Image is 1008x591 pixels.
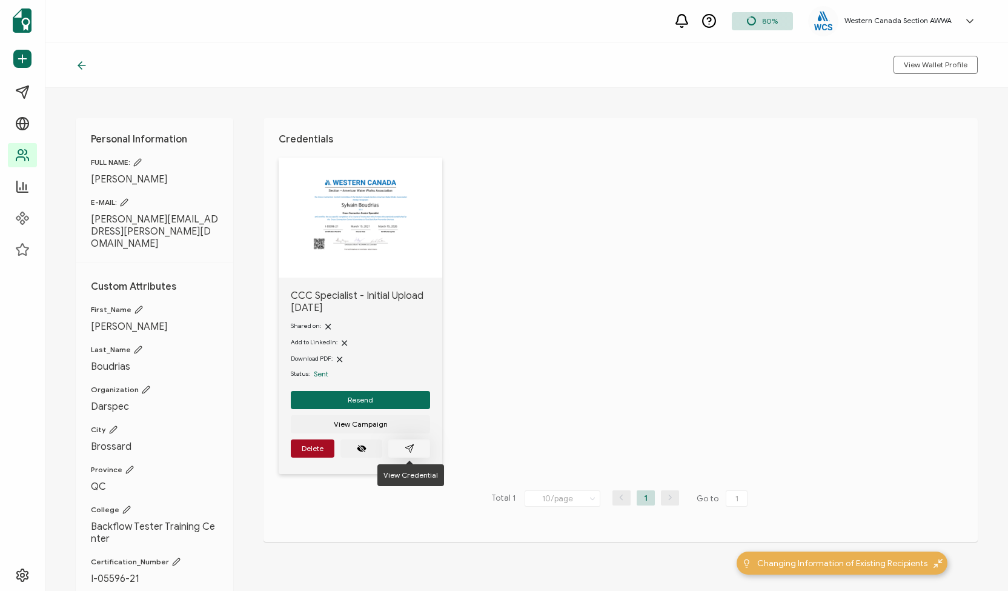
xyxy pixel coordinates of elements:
span: Boudrias [91,361,218,373]
button: Delete [291,439,334,458]
span: Backflow Tester Training Center [91,521,218,545]
span: Add to LinkedIn: [291,338,337,346]
span: Certification_Number [91,557,218,567]
span: First_Name [91,305,218,315]
span: View Wallet Profile [904,61,967,68]
span: Province [91,465,218,475]
span: Darspec [91,401,218,413]
button: View Wallet Profile [894,56,978,74]
img: eb0530a7-dc53-4dd2-968c-61d1fd0a03d4.png [814,12,832,30]
span: [PERSON_NAME] [91,321,218,333]
h5: Western Canada Section AWWA [844,16,952,25]
span: Sent [314,369,328,378]
h1: Credentials [279,133,963,145]
input: Select [525,490,600,507]
span: Brossard [91,441,218,453]
button: View Campaign [291,415,430,433]
span: Delete [302,445,323,452]
span: Shared on: [291,322,321,330]
div: View Credential [377,464,444,486]
span: Resend [348,396,373,404]
span: FULL NAME: [91,158,218,167]
img: minimize-icon.svg [933,559,943,568]
span: View Campaign [334,421,388,428]
img: sertifier-logomark-colored.svg [13,8,31,33]
h1: Personal Information [91,133,218,145]
span: QC [91,481,218,493]
span: E-MAIL: [91,198,218,207]
span: City [91,425,218,435]
ion-icon: eye off [357,444,366,453]
span: Go to [697,490,750,507]
ion-icon: paper plane outline [405,444,414,453]
span: Status: [291,369,310,379]
span: 80% [762,16,778,25]
span: College [91,505,218,515]
span: [PERSON_NAME] [91,173,218,185]
h1: Custom Attributes [91,281,218,293]
span: Organization [91,385,218,395]
span: Total 1 [491,490,516,507]
span: CCC Specialist - Initial Upload [DATE] [291,290,430,314]
li: 1 [637,490,655,506]
iframe: Chat Widget [947,533,1008,591]
span: I-05596-21 [91,573,218,585]
span: Changing Information of Existing Recipients [757,557,927,570]
span: Download PDF: [291,355,333,362]
button: Resend [291,391,430,409]
span: [PERSON_NAME][EMAIL_ADDRESS][PERSON_NAME][DOMAIN_NAME] [91,213,218,250]
span: Last_Name [91,345,218,355]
